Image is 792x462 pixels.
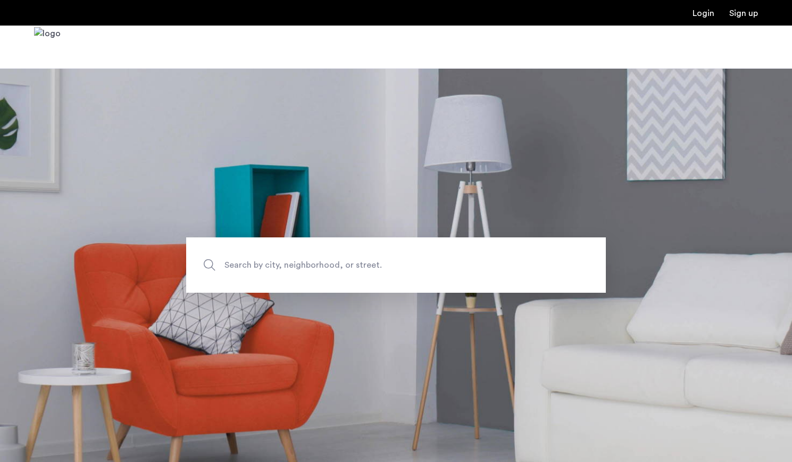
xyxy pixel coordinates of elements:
span: Search by city, neighborhood, or street. [224,258,518,273]
a: Login [693,9,714,18]
input: Apartment Search [186,237,606,293]
a: Registration [729,9,758,18]
a: Cazamio Logo [34,27,61,67]
img: logo [34,27,61,67]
